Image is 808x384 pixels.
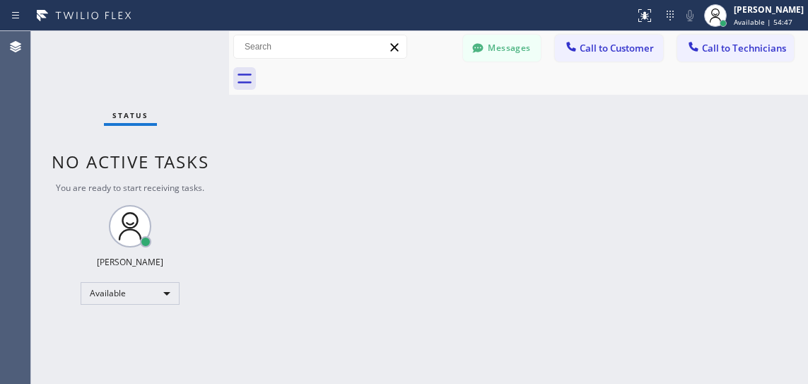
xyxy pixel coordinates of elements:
span: Status [112,110,148,120]
span: Call to Technicians [702,42,786,54]
button: Call to Technicians [677,35,794,62]
input: Search [234,35,406,58]
button: Call to Customer [555,35,663,62]
button: Mute [680,6,700,25]
div: [PERSON_NAME] [734,4,804,16]
span: Call to Customer [580,42,654,54]
button: Messages [463,35,541,62]
span: You are ready to start receiving tasks. [56,182,204,194]
span: No active tasks [52,150,209,173]
div: Available [81,282,180,305]
div: [PERSON_NAME] [97,256,163,268]
span: Available | 54:47 [734,17,792,27]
